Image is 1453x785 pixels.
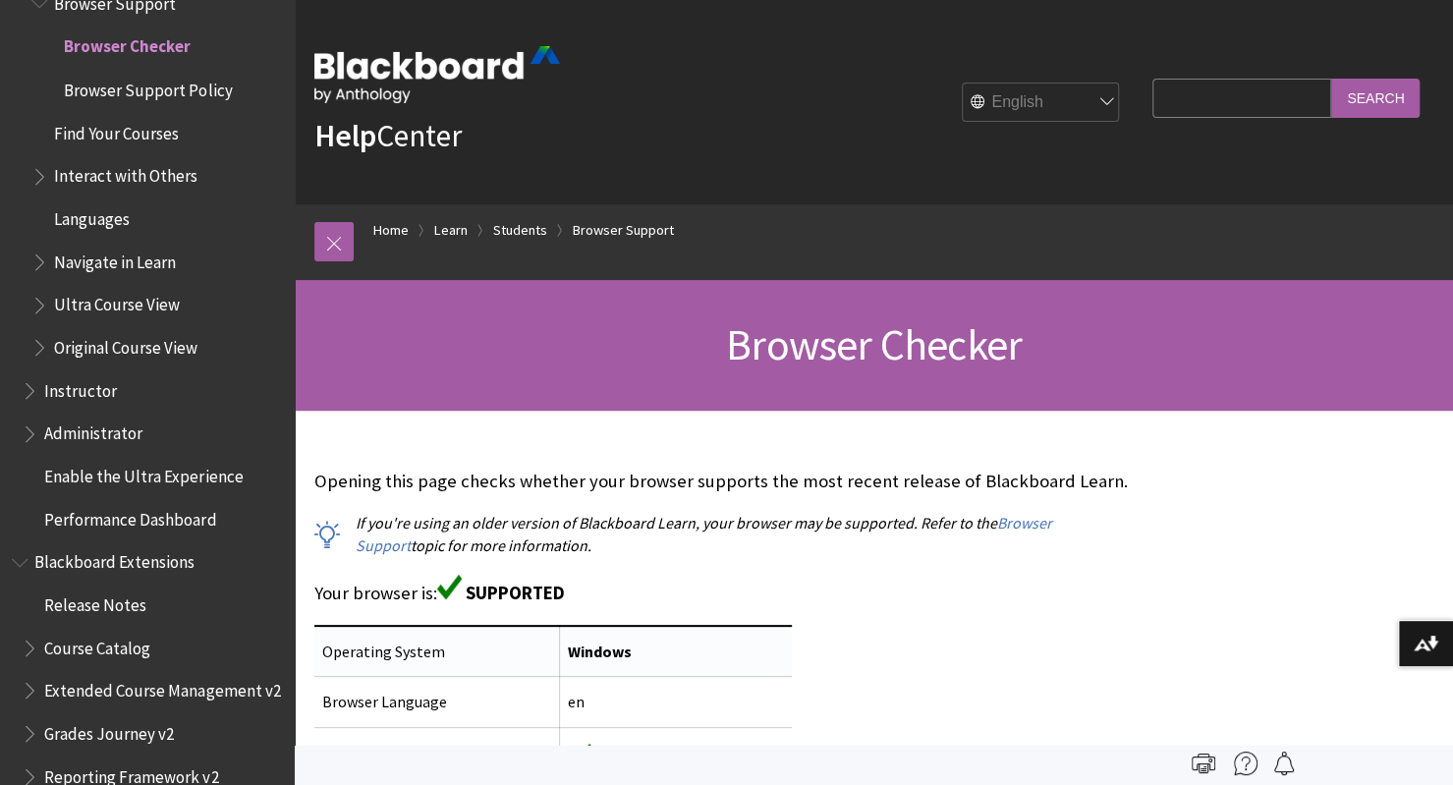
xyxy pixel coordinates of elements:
select: Site Language Selector [963,84,1120,123]
p: Your browser is: [314,575,1143,606]
span: Browser Checker [726,317,1022,371]
td: Browser Language [314,677,560,727]
a: Home [373,218,409,243]
img: Follow this page [1272,752,1296,775]
span: Instructor [44,373,117,400]
span: Windows [568,642,632,661]
span: Languages [54,201,130,228]
a: Browser Support [573,218,674,243]
img: Green supported icon [437,575,462,599]
span: Find Your Courses [54,116,179,142]
p: Opening this page checks whether your browser supports the most recent release of Blackboard Learn. [314,469,1143,494]
a: Browser Support [356,513,1052,555]
img: Blackboard by Anthology [314,46,560,103]
a: HelpCenter [314,116,462,155]
span: Course Catalog [44,631,150,657]
input: Search [1331,79,1420,117]
span: Administrator [44,417,142,443]
td: Operating System [314,626,560,677]
a: Students [493,218,547,243]
a: Learn [434,218,468,243]
span: Interact with Others [54,159,197,186]
span: Original Course View [54,330,197,357]
p: If you're using an older version of Blackboard Learn, your browser may be supported. Refer to the... [314,512,1143,556]
span: Release Notes [44,588,146,614]
img: Green supported icon [568,744,592,768]
span: Extended Course Management v2 [44,673,280,700]
strong: Help [314,116,376,155]
span: Ultra Course View [54,288,180,314]
span: Grades Journey v2 [44,716,174,743]
span: Performance Dashboard [44,502,216,529]
span: Browser Support Policy [64,73,232,99]
span: Enable the Ultra Experience [44,459,243,485]
img: More help [1234,752,1257,775]
span: Browser Checker [64,30,191,57]
img: Print [1192,752,1215,775]
span: Blackboard Extensions [34,545,195,572]
span: en [568,692,585,711]
span: Navigate in Learn [54,245,176,271]
span: SUPPORTED [466,582,565,604]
